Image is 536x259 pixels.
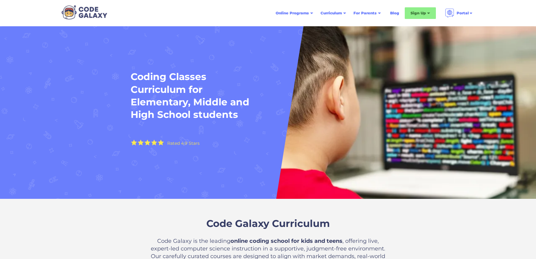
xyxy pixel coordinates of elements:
[230,238,342,244] strong: online coding school for kids and teens
[321,10,342,16] div: Curriculum
[138,140,144,145] img: Yellow Star - the Code Galaxy
[386,8,403,19] a: Blog
[144,140,150,145] img: Yellow Star - the Code Galaxy
[151,140,157,145] img: Yellow Star - the Code Galaxy
[131,140,137,145] img: Yellow Star - the Code Galaxy
[131,71,253,121] h1: Coding Classes Curriculum for Elementary, Middle and High School students
[276,10,309,16] div: Online Programs
[167,141,200,145] div: Rated 4.9 Stars
[353,10,377,16] div: For Parents
[457,10,469,16] div: Portal
[411,10,426,16] div: Sign Up
[158,140,164,145] img: Yellow Star - the Code Galaxy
